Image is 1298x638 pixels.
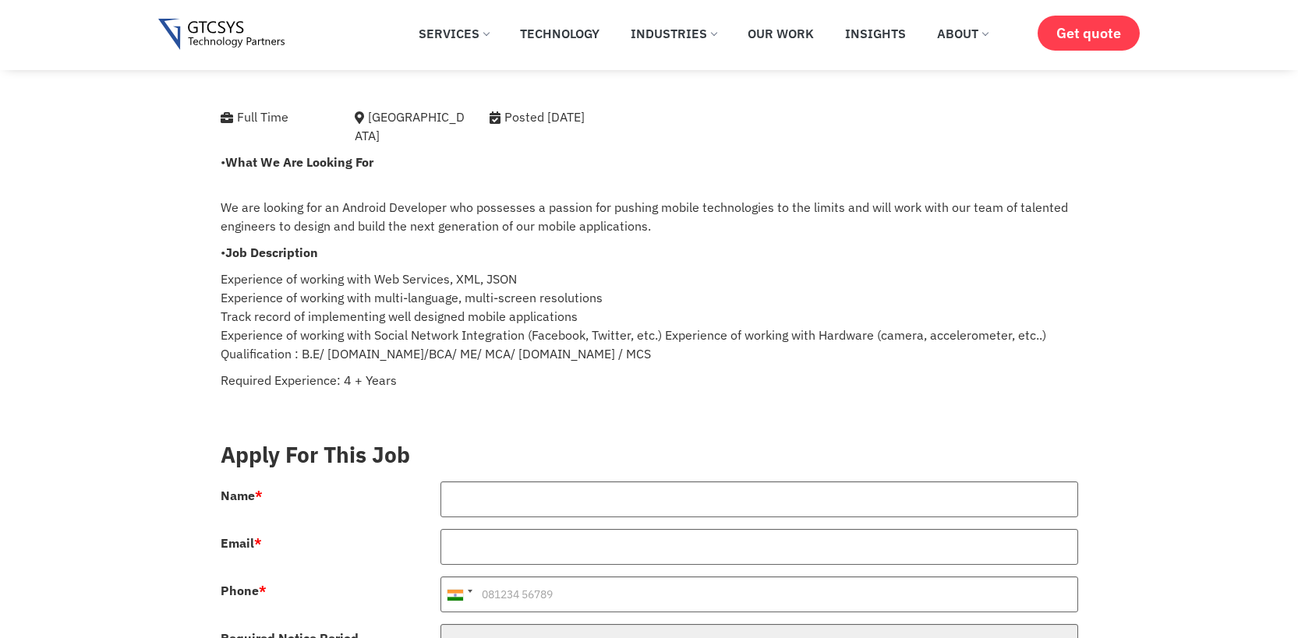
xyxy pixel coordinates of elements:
label: Name [221,489,263,502]
h3: Apply For This Job [221,442,1078,468]
div: Posted [DATE] [490,108,668,126]
span: Get quote [1056,25,1121,41]
a: About [925,16,999,51]
strong: Job Description [225,245,318,260]
a: Get quote [1038,16,1140,51]
p: Experience of working with Web Services, XML, JSON Experience of working with multi-language, mul... [221,270,1078,363]
a: Services [407,16,500,51]
div: Full Time [221,108,332,126]
a: Insights [833,16,918,51]
a: Industries [619,16,728,51]
p: • [221,153,1078,171]
strong: What We Are Looking For [225,154,373,170]
p: • [221,243,1078,262]
label: Email [221,537,262,549]
p: Required Experience: 4 + Years [221,371,1078,389]
div: [GEOGRAPHIC_DATA] [355,108,466,145]
input: 081234 56789 [440,576,1078,612]
img: Gtcsys logo [158,19,285,51]
p: We are looking for an Android Developer who possesses a passion for pushing mobile technologies t... [221,179,1078,235]
a: Our Work [736,16,826,51]
a: Technology [508,16,611,51]
label: Phone [221,584,267,597]
div: India (भारत): +91 [441,577,477,612]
